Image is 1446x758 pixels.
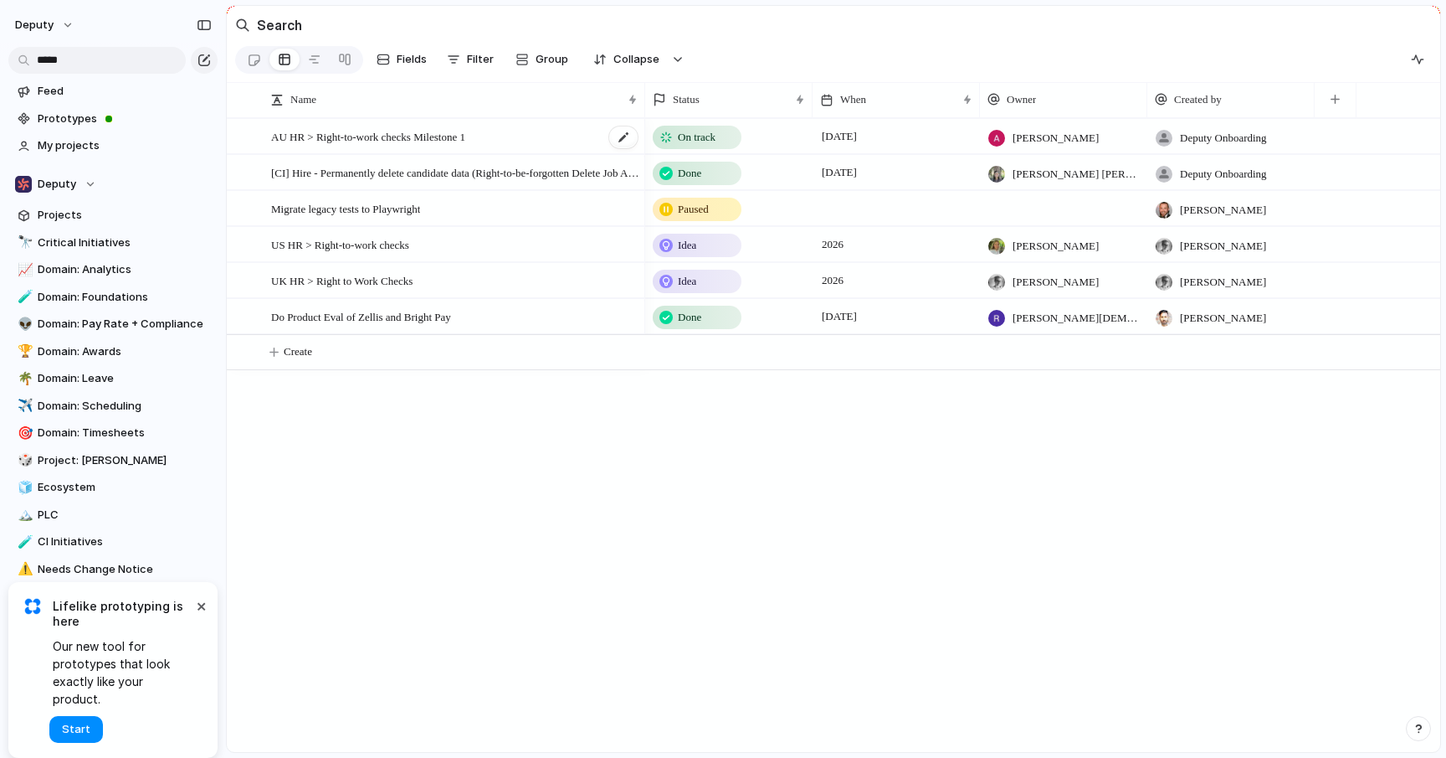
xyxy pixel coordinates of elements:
span: Domain: Foundations [38,289,212,306]
span: Do Product Eval of Zellis and Bright Pay [271,307,451,326]
span: [PERSON_NAME] [PERSON_NAME] [1013,166,1140,183]
span: Migrate legacy tests to Playwright [271,199,420,218]
span: Owner [1007,91,1036,108]
span: Paused [678,201,709,218]
span: 2026 [818,271,848,291]
button: 🏆 [15,343,32,360]
span: Ecosystem [38,479,212,496]
span: Lifelike prototyping is here [53,599,192,629]
span: [PERSON_NAME] [1180,274,1266,291]
a: Prototypes [8,106,218,131]
span: Group [536,51,568,68]
a: 🏆Domain: Awards [8,339,218,364]
button: 👽 [15,316,32,333]
a: 🎯Domain: Timesheets [8,420,218,446]
span: Needs Change Notice [38,561,212,578]
a: 📈Domain: Analytics [8,257,218,282]
span: Projects [38,207,212,224]
button: Fields [370,46,433,73]
button: 🌴 [15,370,32,387]
span: Deputy [38,176,76,193]
span: [PERSON_NAME] [1180,310,1266,327]
span: Deputy Onboarding [1180,166,1267,183]
span: PLC [38,507,212,523]
a: 👽Domain: Pay Rate + Compliance [8,312,218,337]
span: [DATE] [818,126,861,147]
span: CI Initiatives [38,534,212,550]
span: Start [62,721,90,738]
button: Start [49,716,103,743]
span: When [840,91,866,108]
button: Group [507,46,577,73]
span: Collapse [613,51,659,68]
a: ✈️Domain: Scheduling [8,394,218,419]
span: [PERSON_NAME] [1013,274,1099,291]
button: 🎯 [15,425,32,441]
span: Domain: Awards [38,343,212,360]
span: [DATE] [818,162,861,183]
span: Fields [397,51,427,68]
span: Domain: Leave [38,370,212,387]
span: Domain: Scheduling [38,398,212,415]
span: [PERSON_NAME][DEMOGRAPHIC_DATA] [1013,310,1140,327]
span: [CI] Hire - Permanently delete candidate data (Right-to-be-forgotten Delete Job Application) [271,162,639,182]
span: AU HR > Right-to-work checks Milestone 1 [271,126,465,146]
span: [PERSON_NAME] [1013,130,1099,147]
a: 🎲Project: [PERSON_NAME] [8,448,218,473]
div: 🌴 [18,369,29,389]
button: 🎲 [15,452,32,469]
span: [PERSON_NAME] [1180,238,1266,255]
a: 🧪CI Initiatives [8,529,218,554]
button: ⚠️ [15,561,32,578]
span: [DATE] [818,307,861,327]
span: Domain: Analytics [38,261,212,278]
span: Idea [678,237,696,254]
div: 🎲 [18,451,29,470]
span: [PERSON_NAME] [1180,202,1266,219]
div: ⚠️ [18,559,29,579]
button: Collapse [583,46,668,73]
span: Created by [1174,91,1222,108]
button: 🧪 [15,289,32,306]
span: Deputy Onboarding [1180,130,1267,147]
span: Create [284,343,312,360]
button: 🏔️ [15,507,32,523]
a: My projects [8,133,218,158]
div: 🏔️ [18,505,29,524]
h2: Search [257,15,302,35]
div: 👽 [18,315,29,334]
a: Feed [8,79,218,104]
span: Idea [678,273,696,290]
span: UK HR > Right to Work Checks [271,271,413,290]
div: 🎯 [18,424,29,443]
span: My projects [38,137,212,154]
span: [PERSON_NAME] [1013,238,1099,255]
button: 🧊 [15,479,32,496]
div: 🧊 [18,478,29,498]
div: ✈️ [18,396,29,415]
button: deputy [8,12,83,39]
a: 🔭Critical Initiatives [8,230,218,255]
button: Filter [440,46,500,73]
a: 🧪Domain: Foundations [8,285,218,310]
button: 🧪 [15,534,32,550]
span: Status [673,91,700,108]
a: ⚠️Needs Change Notice [8,557,218,582]
div: 🏔️PLC [8,503,218,528]
div: 🔭 [18,233,29,252]
button: Deputy [8,172,218,197]
span: US HR > Right-to-work checks [271,235,409,254]
button: 🔭 [15,235,32,251]
a: 🌴Domain: Leave [8,366,218,391]
div: 🎯Shipped this year [8,584,218,609]
div: 🧊Ecosystem [8,475,218,500]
